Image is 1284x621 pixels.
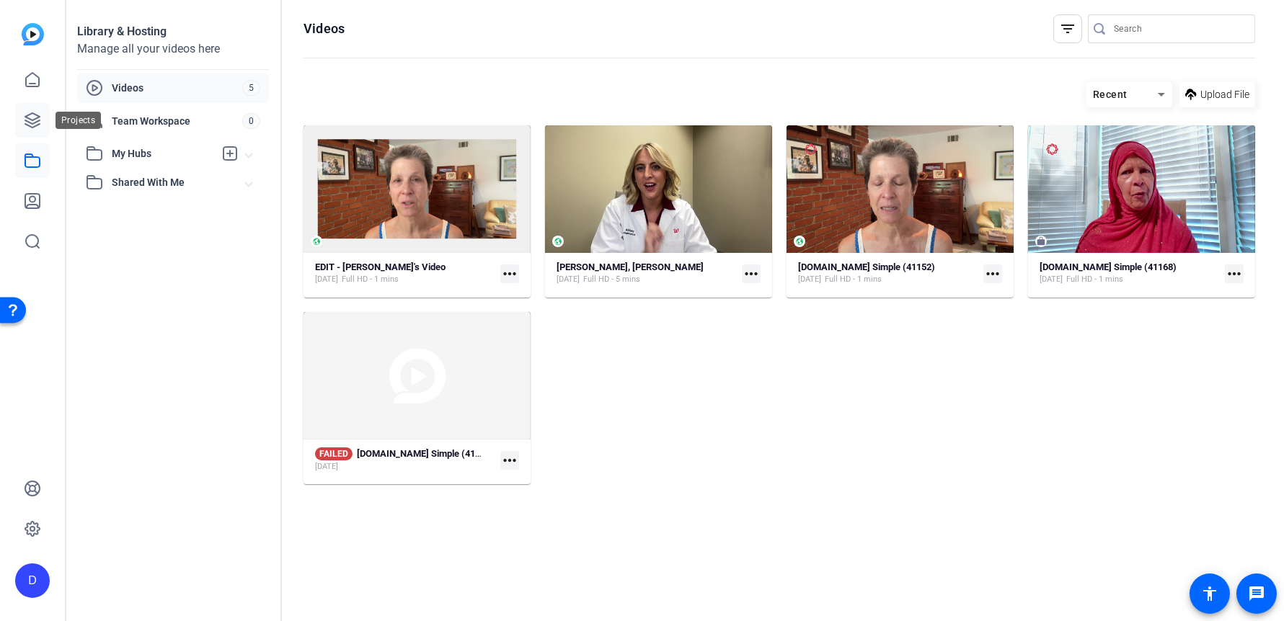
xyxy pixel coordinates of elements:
span: [DATE] [315,274,338,285]
a: [DOMAIN_NAME] Simple (41168)[DATE]Full HD - 1 mins [1040,262,1219,285]
strong: [DOMAIN_NAME] Simple (41168) [1040,262,1177,272]
span: Videos [112,81,242,95]
mat-icon: more_horiz [742,264,761,283]
a: [DOMAIN_NAME] Simple (41152)[DATE]Full HD - 1 mins [798,262,978,285]
span: My Hubs [112,146,214,161]
strong: [DOMAIN_NAME] Simple (41152) [798,262,935,272]
div: Manage all your videos here [77,40,269,58]
mat-expansion-panel-header: Shared With Me [77,168,269,197]
mat-expansion-panel-header: My Hubs [77,139,269,168]
span: Full HD - 1 mins [342,274,399,285]
div: Library & Hosting [77,23,269,40]
strong: [PERSON_NAME], [PERSON_NAME] [557,262,704,272]
input: Search [1114,20,1244,37]
img: blue-gradient.svg [22,23,44,45]
mat-icon: more_horiz [983,264,1002,283]
a: EDIT - [PERSON_NAME]'s Video[DATE]Full HD - 1 mins [315,262,495,285]
mat-icon: message [1248,585,1265,602]
span: FAILED [315,447,353,460]
mat-icon: more_horiz [1225,264,1244,283]
span: Recent [1093,89,1128,100]
strong: [DOMAIN_NAME] Simple (41134) [357,448,494,459]
mat-icon: filter_list [1059,20,1076,37]
span: Shared With Me [112,175,246,190]
a: [PERSON_NAME], [PERSON_NAME][DATE]Full HD - 5 mins [557,262,736,285]
strong: EDIT - [PERSON_NAME]'s Video [315,262,446,272]
span: Full HD - 1 mins [825,274,882,285]
span: [DATE] [557,274,580,285]
span: 0 [242,113,260,129]
mat-icon: accessibility [1201,585,1218,602]
span: Upload File [1200,87,1249,102]
div: Projects [56,112,101,129]
span: Full HD - 1 mins [1066,274,1123,285]
button: Upload File [1179,81,1255,107]
span: [DATE] [315,461,338,473]
mat-icon: more_horiz [500,264,519,283]
span: [DATE] [798,274,821,285]
span: [DATE] [1040,274,1063,285]
span: 5 [242,80,260,96]
mat-icon: more_horiz [500,451,519,470]
a: FAILED[DOMAIN_NAME] Simple (41134)[DATE] [315,447,495,473]
span: Team Workspace [112,114,242,128]
div: D [15,563,50,598]
span: Full HD - 5 mins [583,274,640,285]
h1: Videos [304,20,345,37]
